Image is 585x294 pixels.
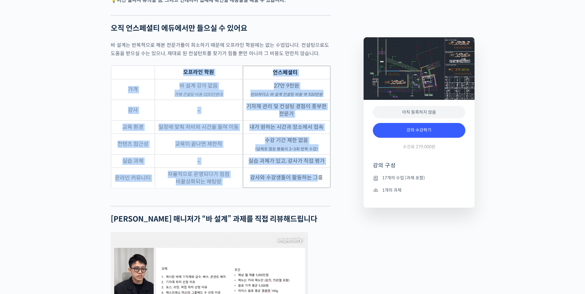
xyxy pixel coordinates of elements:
[56,205,64,210] span: 대화
[243,154,331,168] td: 실습 과제가 있고, 강사가 직접 평가
[155,168,243,188] td: 자율적으로 운영되다가 점점 비활성화되는 채팅방
[80,195,118,211] a: 설정
[111,24,331,33] h2: 오직 언스페셜티 에듀에서만 들으실 수 있어요
[373,186,465,194] li: 1개의 과제
[250,92,323,97] em: 빈브라더스 바 설계 컨설팅 비용 약 500만원
[111,41,331,58] p: 바 설계는 반복적으로 해본 전문가들이 희소하기 때문에 오프라인 학원에는 없는 수업입니다. 컨설팅으로도 도움을 받으실 수는 있으나, 제대로 된 컨설턴트를 찾기가 힘들 뿐만 아니...
[155,79,243,100] td: 바 설계 강의 없음
[111,154,155,168] td: 실습 과제
[2,195,41,211] a: 홈
[155,100,243,120] td: –
[373,123,465,138] a: 강의 수강하기
[403,144,435,150] span: 수강료 279,000원
[243,168,331,188] td: 강사와 수강생들이 활동하는 그룹
[111,79,155,100] td: 가격
[155,134,243,154] td: 교육이 끝나면 제한적
[373,174,465,182] li: 17개의 수업 (과제 포함)
[111,168,155,188] td: 온라인 커뮤니티
[111,100,155,120] td: 강사
[183,69,214,76] strong: 오프라인 학원
[19,205,23,210] span: 홈
[155,154,243,168] td: –
[111,134,155,154] td: 컨텐츠 접근성
[243,100,331,120] td: 기자재 관리 및 컨설팅 경험이 풍부한 전문가
[111,120,155,134] td: 교육 환경
[41,195,80,211] a: 대화
[243,79,331,100] td: 27만 9천원
[373,106,465,119] div: 아직 등록하지 않음
[111,214,317,224] strong: [PERSON_NAME] 매니저가 “바 설계” 과제를 직접 리뷰해드립니다
[243,134,331,154] td: 수강 기간 제한 없음
[155,120,243,134] td: 일정에 맞춰 차비와 시간을 들여 이동
[95,205,103,210] span: 설정
[175,92,223,97] em: 카페 컨설팅 비용 OOO만원대
[255,147,318,152] sub: (실제로 많은 분들이 2~3회 반복 수강)
[373,162,465,174] h4: 강의 구성
[243,66,331,79] th: 언스페셜티
[243,120,331,134] td: 내가 원하는 시간과 장소에서 접속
